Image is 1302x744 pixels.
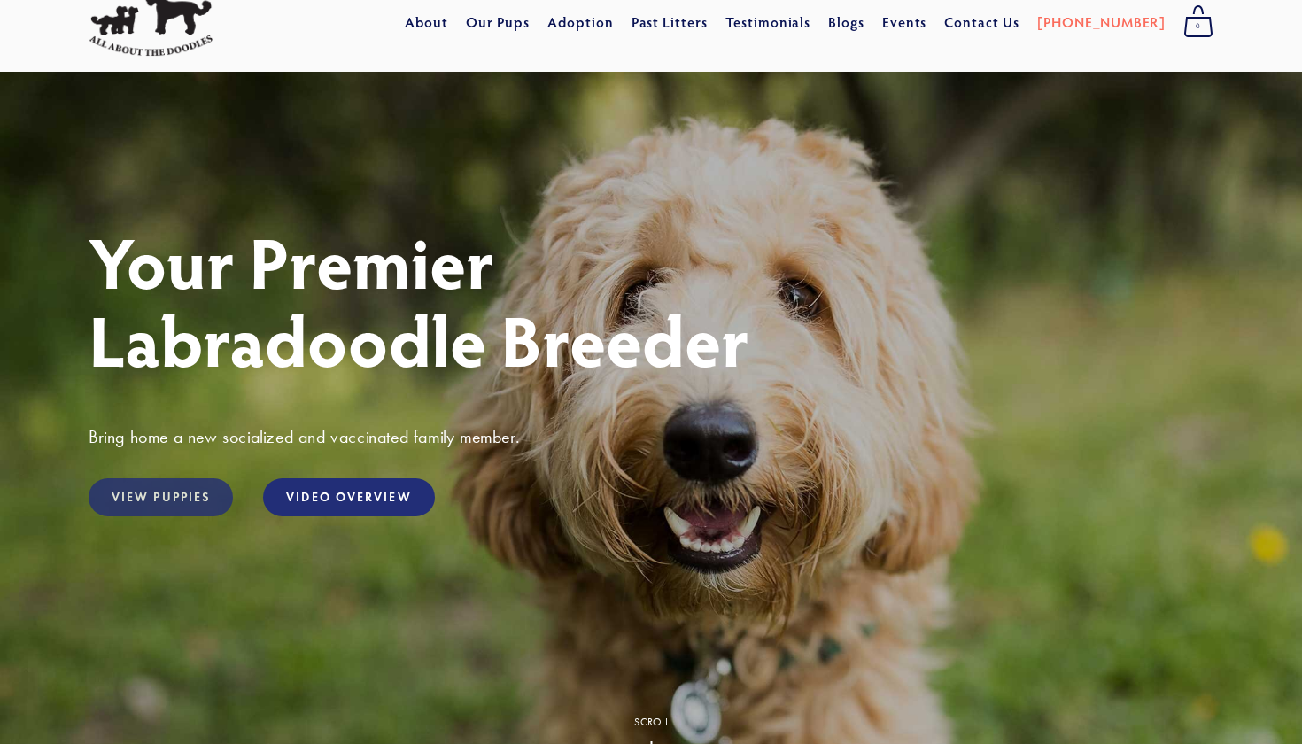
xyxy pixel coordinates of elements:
a: Past Litters [632,12,709,31]
h1: Your Premier Labradoodle Breeder [89,222,1213,378]
a: Blogs [828,6,864,38]
h3: Bring home a new socialized and vaccinated family member. [89,425,1213,448]
a: Events [882,6,927,38]
a: Video Overview [263,478,434,516]
div: Scroll [634,717,669,727]
a: Contact Us [944,6,1019,38]
a: About [405,6,448,38]
a: [PHONE_NUMBER] [1037,6,1166,38]
span: 0 [1183,15,1213,38]
a: Our Pups [466,6,531,38]
a: Adoption [547,6,614,38]
a: View Puppies [89,478,233,516]
a: Testimonials [725,6,811,38]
